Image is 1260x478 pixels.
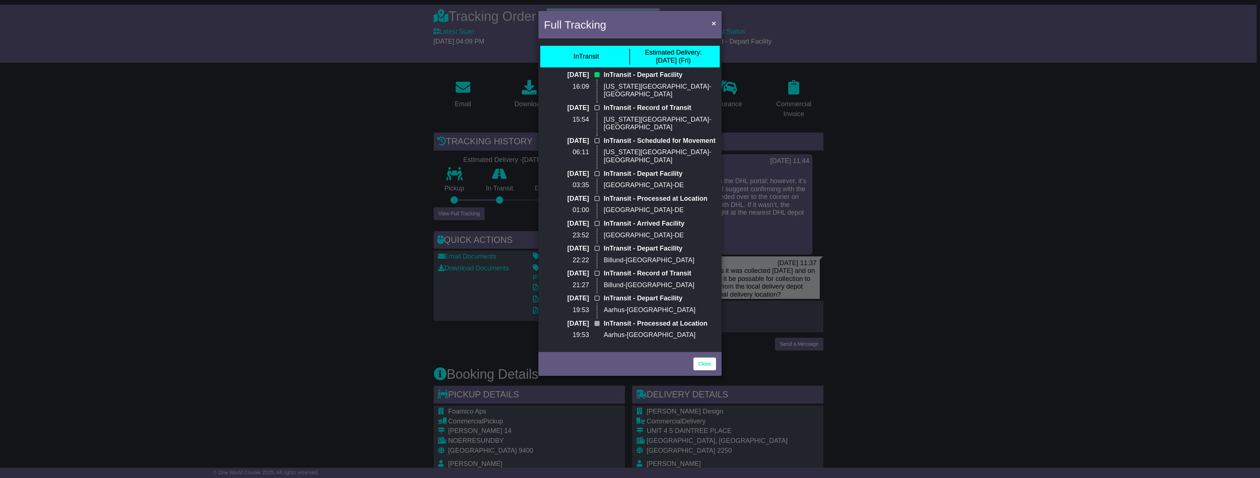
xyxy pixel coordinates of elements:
[544,206,589,214] p: 01:00
[544,181,589,189] p: 03:35
[708,16,720,31] button: Close
[544,231,589,240] p: 23:52
[604,137,716,145] p: InTransit - Scheduled for Movement
[604,231,716,240] p: [GEOGRAPHIC_DATA]-DE
[544,294,589,303] p: [DATE]
[544,170,589,178] p: [DATE]
[544,71,589,79] p: [DATE]
[604,104,716,112] p: InTransit - Record of Transit
[604,256,716,264] p: Billund-[GEOGRAPHIC_DATA]
[544,320,589,328] p: [DATE]
[544,116,589,124] p: 15:54
[604,116,716,131] p: [US_STATE][GEOGRAPHIC_DATA]-[GEOGRAPHIC_DATA]
[693,357,716,370] a: Close
[544,83,589,91] p: 16:09
[544,306,589,314] p: 19:53
[544,104,589,112] p: [DATE]
[544,148,589,156] p: 06:11
[544,256,589,264] p: 22:22
[712,19,716,27] span: ×
[604,83,716,99] p: [US_STATE][GEOGRAPHIC_DATA]-[GEOGRAPHIC_DATA]
[544,270,589,278] p: [DATE]
[604,320,716,328] p: InTransit - Processed at Location
[645,49,702,56] span: Estimated Delivery:
[544,281,589,289] p: 21:27
[604,331,716,339] p: Aarhus-[GEOGRAPHIC_DATA]
[574,53,599,61] div: InTransit
[604,148,716,164] p: [US_STATE][GEOGRAPHIC_DATA]-[GEOGRAPHIC_DATA]
[604,170,716,178] p: InTransit - Depart Facility
[544,16,606,33] h4: Full Tracking
[604,294,716,303] p: InTransit - Depart Facility
[604,71,716,79] p: InTransit - Depart Facility
[645,49,702,64] div: [DATE] (Fri)
[604,306,716,314] p: Aarhus-[GEOGRAPHIC_DATA]
[604,220,716,228] p: InTransit - Arrived Facility
[604,245,716,253] p: InTransit - Depart Facility
[544,195,589,203] p: [DATE]
[544,331,589,339] p: 19:53
[544,220,589,228] p: [DATE]
[604,195,716,203] p: InTransit - Processed at Location
[544,137,589,145] p: [DATE]
[544,245,589,253] p: [DATE]
[604,270,716,278] p: InTransit - Record of Transit
[604,181,716,189] p: [GEOGRAPHIC_DATA]-DE
[604,281,716,289] p: Billund-[GEOGRAPHIC_DATA]
[604,206,716,214] p: [GEOGRAPHIC_DATA]-DE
